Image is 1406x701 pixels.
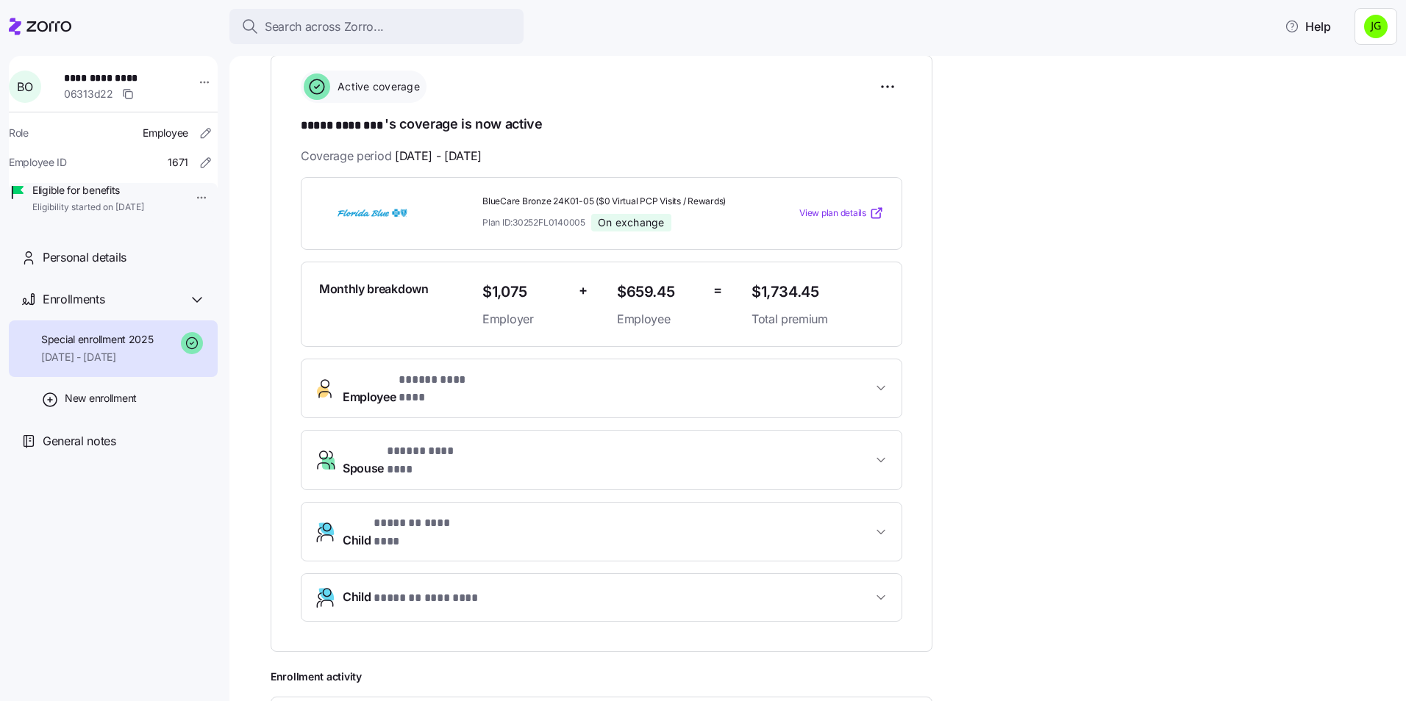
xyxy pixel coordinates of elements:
span: Employee ID [9,155,67,170]
span: Spouse [343,442,473,478]
span: Search across Zorro... [265,18,384,36]
span: Enrollments [43,290,104,309]
a: View plan details [799,206,884,220]
span: Employee [143,126,188,140]
span: BlueCare Bronze 24K01-05 ($0 Virtual PCP Visits / Rewards) [482,195,740,208]
span: Coverage period [301,147,482,165]
span: [DATE] - [DATE] [395,147,482,165]
span: Plan ID: 30252FL0140005 [482,216,585,229]
span: On exchange [598,216,665,229]
span: Active coverage [333,79,420,94]
span: Employee [617,310,702,328]
span: Help [1285,18,1331,35]
span: + [579,280,588,301]
img: a4774ed6021b6d0ef619099e609a7ec5 [1364,15,1388,38]
span: Employer [482,310,567,328]
span: $1,734.45 [752,280,884,304]
span: Eligible for benefits [32,183,144,198]
span: Eligibility started on [DATE] [32,201,144,214]
span: = [713,280,722,301]
span: Total premium [752,310,884,328]
span: Role [9,126,29,140]
span: General notes [43,432,116,450]
span: Child [343,514,474,550]
span: View plan details [799,206,866,220]
span: Special enrollment 2025 [41,332,154,347]
span: Monthly breakdown [319,280,429,298]
span: $659.45 [617,280,702,304]
span: 06313d22 [64,87,113,101]
button: Search across Zorro... [229,9,524,44]
span: Employee [343,371,489,406]
span: New enrollment [65,391,137,406]
span: Child [343,588,480,608]
img: Florida Blue [319,196,425,230]
span: B O [17,81,32,93]
span: $1,075 [482,280,567,304]
span: 1671 [168,155,188,170]
h1: 's coverage is now active [301,115,902,135]
button: Help [1273,12,1343,41]
span: Personal details [43,248,126,267]
span: [DATE] - [DATE] [41,350,154,364]
span: Enrollment activity [271,669,932,684]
